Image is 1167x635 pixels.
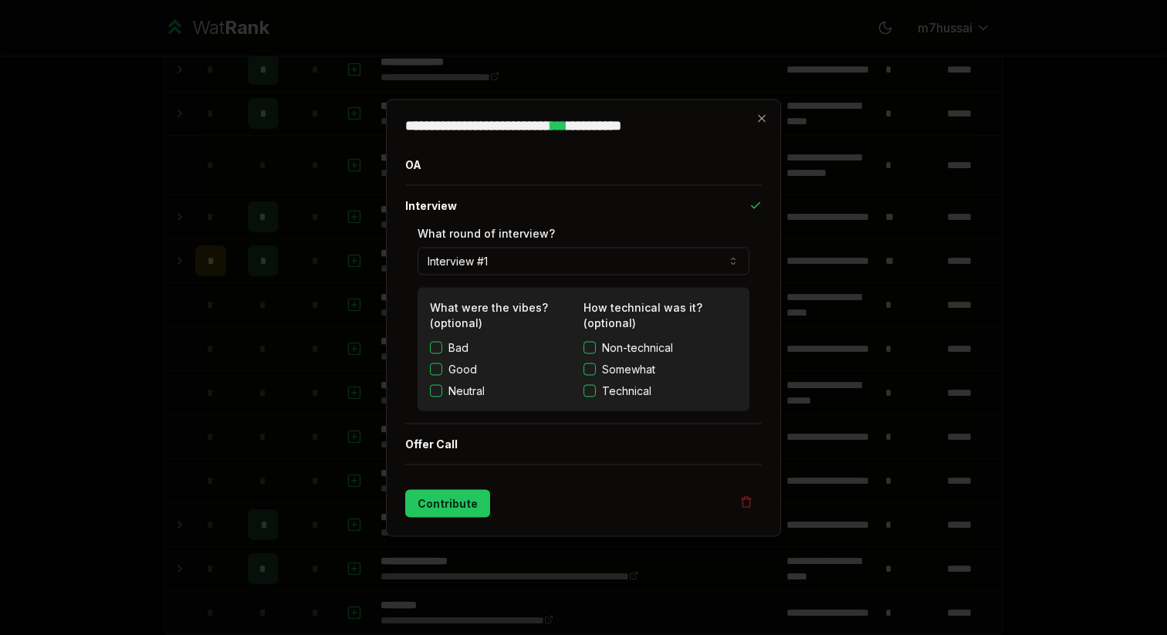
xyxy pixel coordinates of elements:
button: Interview [405,185,762,225]
button: Offer Call [405,424,762,464]
label: Good [448,361,477,377]
button: OA [405,144,762,184]
span: Technical [602,383,651,398]
button: Non-technical [583,341,596,353]
label: How technical was it? (optional) [583,300,702,329]
label: What round of interview? [418,226,555,239]
label: What were the vibes? (optional) [430,300,548,329]
div: Interview [405,225,762,423]
label: Neutral [448,383,485,398]
span: Non-technical [602,339,673,355]
span: Somewhat [602,361,655,377]
label: Bad [448,339,468,355]
button: Somewhat [583,363,596,375]
button: Technical [583,384,596,397]
button: Contribute [405,489,490,517]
